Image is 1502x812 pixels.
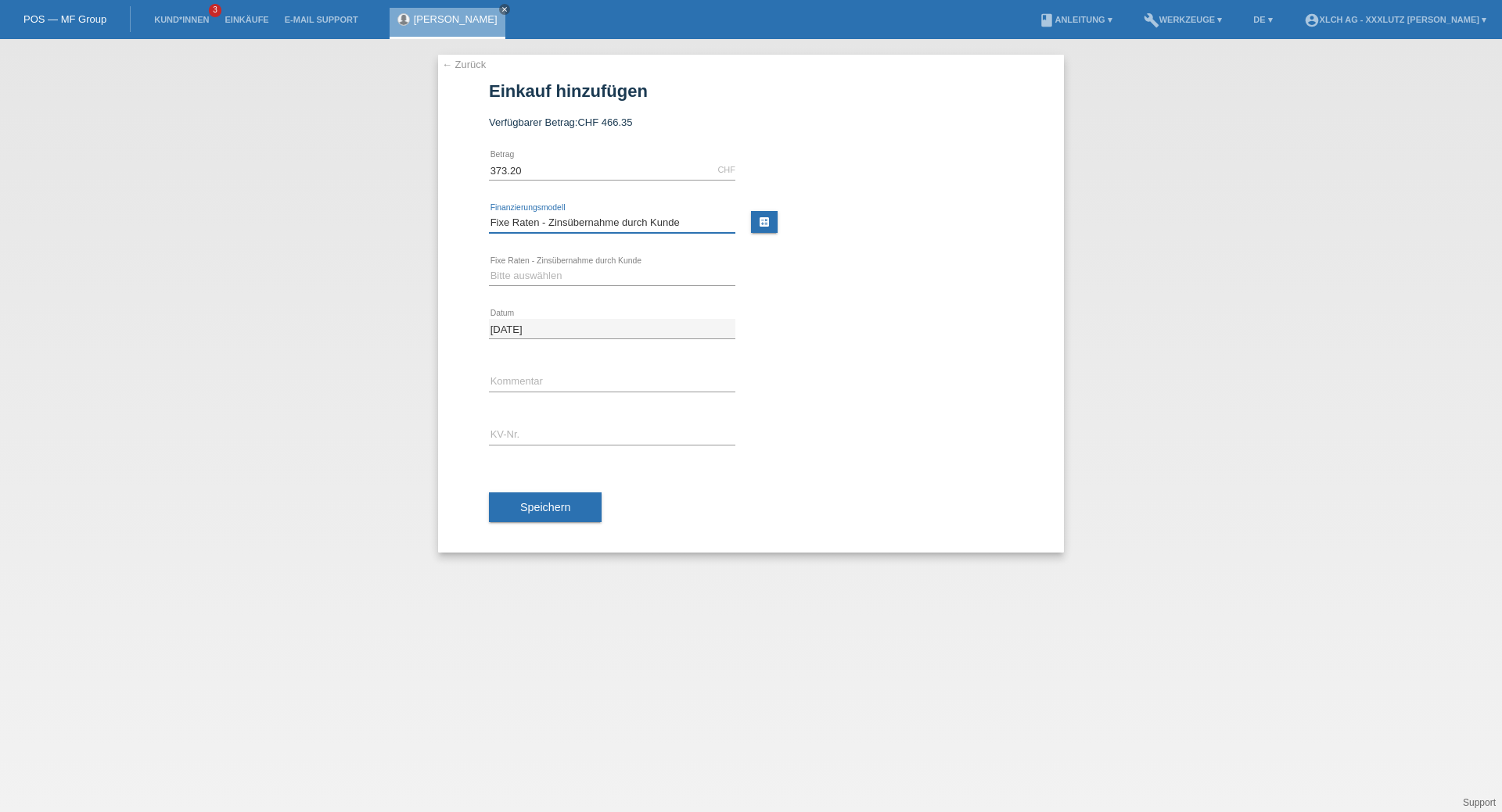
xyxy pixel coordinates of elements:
a: buildWerkzeuge ▾ [1136,15,1231,24]
a: account_circleXLCH AG - XXXLutz [PERSON_NAME] ▾ [1296,15,1494,24]
i: account_circle [1304,13,1320,28]
span: CHF 466.35 [577,116,632,128]
i: close [501,5,508,13]
h1: Einkauf hinzufügen [489,81,1013,101]
a: close [499,4,510,15]
div: CHF [717,165,735,174]
a: [PERSON_NAME] [414,13,498,25]
i: build [1144,13,1159,28]
div: Verfügbarer Betrag: [489,116,1013,128]
a: ← Zurück [442,59,486,70]
a: bookAnleitung ▾ [1031,15,1119,24]
a: Support [1463,797,1496,808]
i: book [1039,13,1055,28]
a: Kund*innen [146,15,217,24]
span: Speichern [520,501,570,513]
i: calculate [758,216,771,228]
a: DE ▾ [1245,15,1280,24]
button: Speichern [489,492,602,522]
span: 3 [209,4,221,17]
a: calculate [751,211,778,233]
a: Einkäufe [217,15,276,24]
a: POS — MF Group [23,13,106,25]
a: E-Mail Support [277,15,366,24]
